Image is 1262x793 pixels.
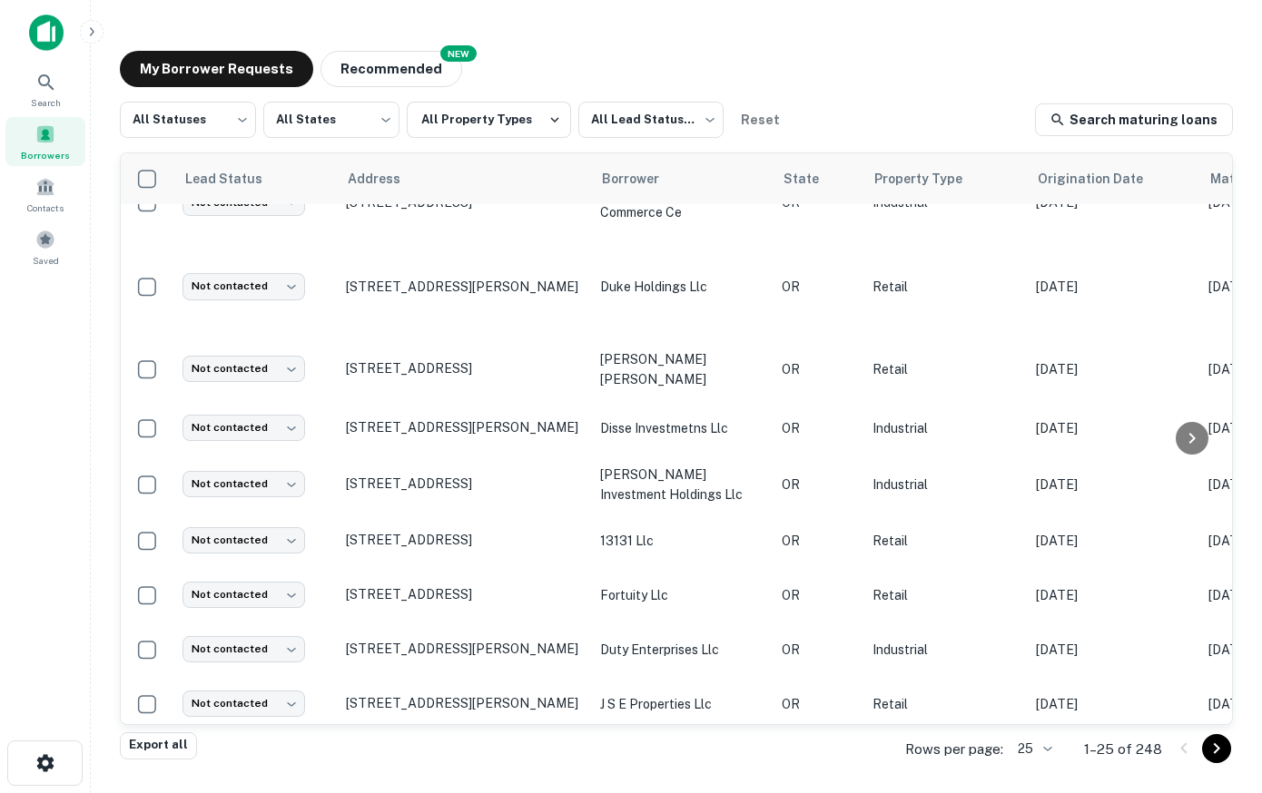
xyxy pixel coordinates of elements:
[1036,640,1190,660] p: [DATE]
[1171,648,1262,735] iframe: Chat Widget
[346,419,582,436] p: [STREET_ADDRESS][PERSON_NAME]
[873,531,1018,551] p: Retail
[1038,168,1167,190] span: Origination Date
[1027,153,1199,204] th: Origination Date
[782,277,854,297] p: OR
[1036,585,1190,605] p: [DATE]
[346,532,582,548] p: [STREET_ADDRESS]
[346,695,582,711] p: [STREET_ADDRESS][PERSON_NAME]
[21,148,70,162] span: Borrowers
[120,732,197,759] button: Export all
[346,360,582,377] p: [STREET_ADDRESS]
[731,102,789,138] button: Reset
[600,585,764,605] p: fortuity llc
[320,51,462,87] button: Recommended
[773,153,863,204] th: State
[5,170,85,219] a: Contacts
[1035,103,1233,136] a: Search maturing loans
[600,418,764,438] p: disse investmetns llc
[346,586,582,602] p: [STREET_ADDRESS]
[120,96,256,143] div: All Statuses
[600,277,764,297] p: duke holdings llc
[1036,418,1190,438] p: [DATE]
[784,168,843,190] span: State
[782,359,854,379] p: OR
[346,475,582,492] p: [STREET_ADDRESS]
[182,471,305,497] div: Not contacted
[33,253,59,268] span: Saved
[782,640,854,660] p: OR
[873,277,1018,297] p: Retail
[348,168,424,190] span: Address
[873,418,1018,438] p: Industrial
[600,694,764,714] p: j s e properties llc
[182,636,305,662] div: Not contacted
[782,531,854,551] p: OR
[873,585,1018,605] p: Retail
[182,356,305,382] div: Not contacted
[1036,475,1190,494] p: [DATE]
[182,582,305,608] div: Not contacted
[782,585,854,605] p: OR
[1036,359,1190,379] p: [DATE]
[1202,734,1231,763] button: Go to next page
[873,640,1018,660] p: Industrial
[31,95,61,110] span: Search
[1011,736,1055,762] div: 25
[346,641,582,657] p: [STREET_ADDRESS][PERSON_NAME]
[407,102,571,138] button: All Property Types
[182,527,305,553] div: Not contacted
[600,640,764,660] p: duty enterprises llc
[182,415,305,441] div: Not contacted
[1036,694,1190,714] p: [DATE]
[600,349,764,389] p: [PERSON_NAME] [PERSON_NAME]
[578,96,724,143] div: All Lead Statuses
[863,153,1027,204] th: Property Type
[29,15,64,51] img: capitalize-icon.png
[905,739,1003,760] p: Rows per page:
[346,279,582,295] p: [STREET_ADDRESS][PERSON_NAME]
[1084,739,1162,760] p: 1–25 of 248
[591,153,773,204] th: Borrower
[782,418,854,438] p: OR
[184,168,286,190] span: Lead Status
[873,359,1018,379] p: Retail
[5,222,85,271] a: Saved
[602,168,683,190] span: Borrower
[873,475,1018,494] p: Industrial
[874,168,986,190] span: Property Type
[782,694,854,714] p: OR
[27,201,64,215] span: Contacts
[600,465,764,504] p: [PERSON_NAME] investment holdings llc
[182,273,305,299] div: Not contacted
[337,153,591,204] th: Address
[173,153,337,204] th: Lead Status
[120,51,313,87] button: My Borrower Requests
[600,531,764,551] p: 13131 llc
[782,475,854,494] p: OR
[873,694,1018,714] p: Retail
[440,45,477,62] div: NEW
[182,690,305,717] div: Not contacted
[5,64,85,113] a: Search
[1036,531,1190,551] p: [DATE]
[1036,277,1190,297] p: [DATE]
[263,96,399,143] div: All States
[5,117,85,166] a: Borrowers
